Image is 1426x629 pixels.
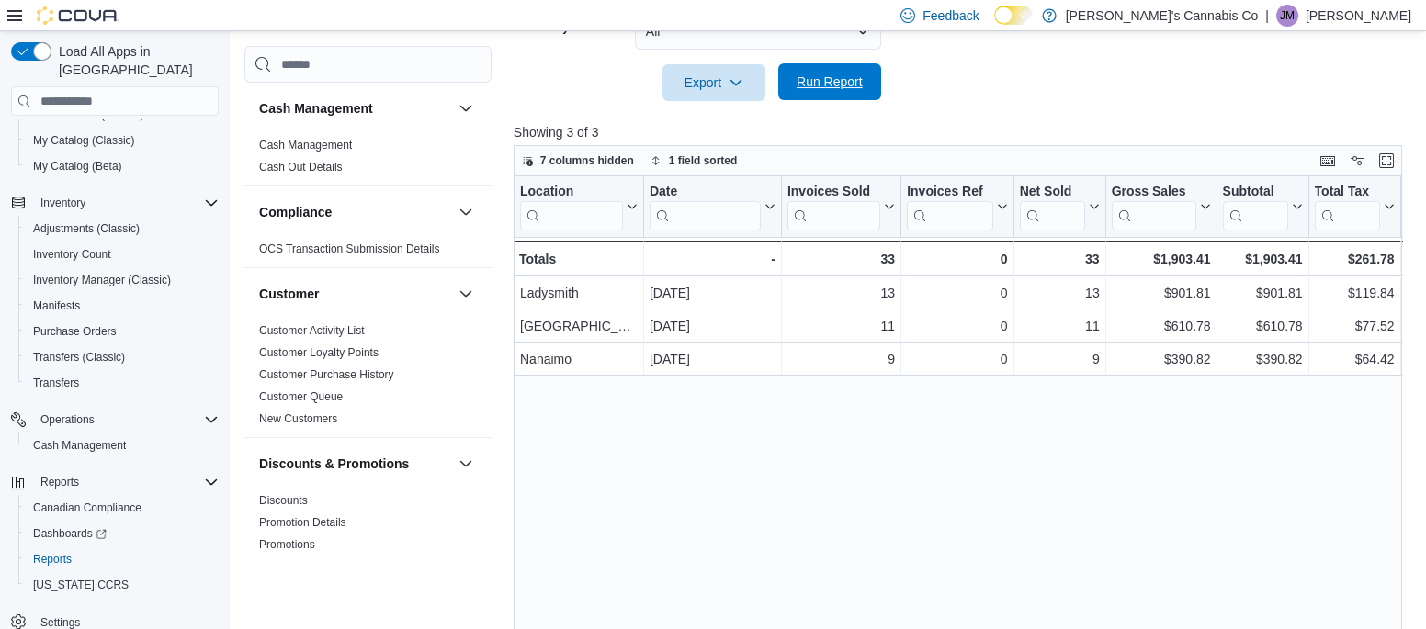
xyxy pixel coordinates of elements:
button: Inventory Manager (Classic) [18,267,226,293]
div: [GEOGRAPHIC_DATA] [520,315,638,337]
h3: Discounts & Promotions [259,455,409,473]
div: 13 [1019,282,1099,304]
button: Cash Management [259,99,451,118]
span: Dashboards [33,526,107,541]
span: Customer Activity List [259,323,365,338]
span: Feedback [922,6,979,25]
div: $1,903.41 [1111,248,1210,270]
div: $1,903.41 [1222,248,1302,270]
p: | [1265,5,1269,27]
div: Subtotal [1222,184,1287,201]
div: 9 [1019,348,1099,370]
span: Adjustments (Classic) [26,218,219,240]
div: $610.78 [1111,315,1210,337]
button: Discounts & Promotions [259,455,451,473]
div: Invoices Ref [907,184,992,201]
div: 0 [907,348,1007,370]
div: [DATE] [650,315,775,337]
a: Customer Purchase History [259,368,394,381]
span: Run Report [797,73,863,91]
span: Cash Management [26,434,219,456]
div: Location [520,184,623,201]
a: Manifests [26,295,87,317]
button: Location [520,184,638,230]
h3: Compliance [259,203,332,221]
span: [US_STATE] CCRS [33,578,129,592]
span: Reports [40,475,79,489]
button: Inventory [4,190,226,216]
div: Nanaimo [520,348,638,370]
span: Washington CCRS [26,574,219,596]
a: Discounts [259,494,308,507]
span: My Catalog (Beta) [26,155,219,177]
button: Export [662,64,765,101]
span: Inventory [33,192,219,214]
button: Operations [33,409,102,431]
span: Cash Management [33,438,126,453]
span: My Catalog (Classic) [33,133,135,148]
span: Canadian Compliance [33,500,141,515]
div: 33 [787,248,895,270]
div: Date [650,184,761,201]
span: Purchase Orders [33,324,117,339]
div: $901.81 [1111,282,1210,304]
span: 1 field sorted [669,153,738,168]
button: Invoices Sold [787,184,895,230]
div: 11 [787,315,895,337]
button: Invoices Ref [907,184,1007,230]
span: Dark Mode [994,25,995,26]
div: [DATE] [650,348,775,370]
div: Location [520,184,623,230]
button: Discounts & Promotions [455,453,477,475]
div: Subtotal [1222,184,1287,230]
a: My Catalog (Beta) [26,155,130,177]
span: Inventory Manager (Classic) [33,273,171,287]
button: Inventory [33,192,93,214]
a: My Catalog (Classic) [26,129,142,152]
button: [US_STATE] CCRS [18,572,226,598]
button: Operations [4,407,226,432]
button: Display options [1346,150,1368,172]
p: [PERSON_NAME] [1306,5,1411,27]
button: Keyboard shortcuts [1317,150,1339,172]
div: Net Sold [1019,184,1084,201]
button: 1 field sorted [643,150,745,172]
button: Compliance [455,201,477,223]
span: Adjustments (Classic) [33,221,140,236]
a: Promotions [259,538,315,551]
span: Cash Management [259,138,352,152]
span: Promotion Details [259,515,346,530]
div: $261.78 [1314,248,1394,270]
button: Total Tax [1314,184,1394,230]
span: Customer Queue [259,389,343,404]
span: OCS Transaction Submission Details [259,241,440,256]
button: 7 columns hidden [515,150,641,172]
span: Inventory Manager (Classic) [26,269,219,291]
div: 9 [787,348,895,370]
div: Compliance [244,238,492,267]
a: Transfers [26,372,86,394]
div: Gross Sales [1111,184,1195,201]
div: Invoices Sold [787,184,880,230]
div: $77.52 [1314,315,1394,337]
div: Jeff McCollum [1276,5,1298,27]
div: Gross Sales [1111,184,1195,230]
a: Customer Queue [259,390,343,403]
span: 7 columns hidden [540,153,634,168]
button: Transfers [18,370,226,396]
span: Manifests [26,295,219,317]
div: Total Tax [1314,184,1379,201]
button: Inventory Count [18,241,226,267]
a: Customer Loyalty Points [259,346,379,359]
button: Canadian Compliance [18,495,226,521]
h3: Cash Management [259,99,373,118]
button: Transfers (Classic) [18,344,226,370]
input: Dark Mode [994,6,1033,25]
button: Reports [18,546,226,572]
div: Ladysmith [520,282,638,304]
button: Reports [33,471,86,493]
a: Cash Management [26,434,133,456]
button: Compliance [259,203,451,221]
span: Inventory [40,196,85,210]
button: Reports [4,469,226,495]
